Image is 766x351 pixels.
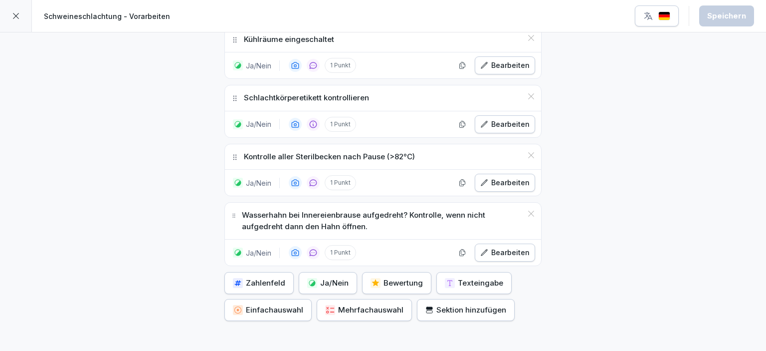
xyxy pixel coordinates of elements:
div: Sektion hinzufügen [425,305,506,316]
p: 1 Punkt [325,245,356,260]
p: 1 Punkt [325,58,356,73]
button: Einfachauswahl [224,299,312,321]
p: Ja/Nein [246,119,271,129]
p: Ja/Nein [246,178,271,188]
button: Bearbeiten [475,115,535,133]
p: Ja/Nein [246,248,271,258]
button: Bearbeiten [475,244,535,262]
button: Sektion hinzufügen [417,299,515,321]
div: Bearbeiten [480,60,530,71]
p: Schweineschlachtung - Vorarbeiten [44,11,170,21]
div: Speichern [707,10,746,21]
div: Texteingabe [445,278,503,289]
div: Ja/Nein [307,278,349,289]
button: Zahlenfeld [224,272,294,294]
p: Kühlräume eingeschaltet [244,34,334,45]
button: Ja/Nein [299,272,357,294]
p: Ja/Nein [246,60,271,71]
p: 1 Punkt [325,117,356,132]
div: Bearbeiten [480,119,530,130]
div: Zahlenfeld [233,278,285,289]
img: de.svg [658,11,670,21]
p: Schlachtkörperetikett kontrollieren [244,92,369,104]
div: Bewertung [371,278,423,289]
button: Texteingabe [436,272,512,294]
button: Speichern [699,5,754,26]
p: 1 Punkt [325,175,356,190]
div: Einfachauswahl [233,305,303,316]
p: Wasserhahn bei Innereienbrause aufgedreht? Kontrolle, wenn nicht aufgedreht dann den Hahn öffnen. [242,210,522,232]
div: Mehrfachauswahl [325,305,403,316]
div: Bearbeiten [480,247,530,258]
button: Bewertung [362,272,431,294]
button: Bearbeiten [475,174,535,192]
p: Kontrolle aller Sterilbecken nach Pause (>82°C) [244,151,415,163]
button: Bearbeiten [475,56,535,74]
div: Bearbeiten [480,177,530,188]
button: Mehrfachauswahl [317,299,412,321]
